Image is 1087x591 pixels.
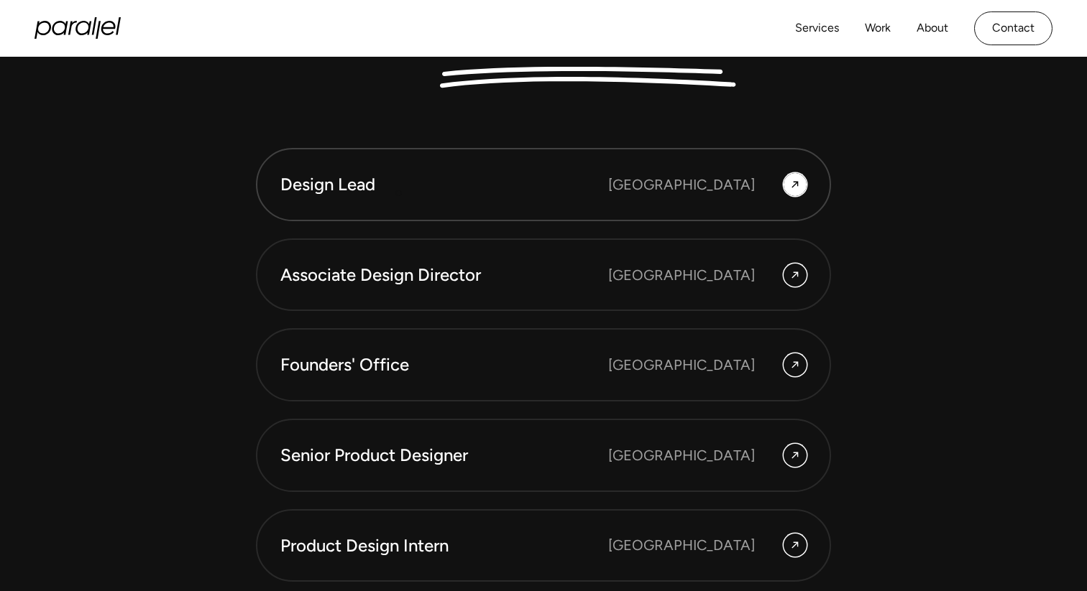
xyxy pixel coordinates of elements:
[917,18,948,39] a: About
[280,534,608,558] div: Product Design Intern
[256,238,831,312] a: Associate Design Director [GEOGRAPHIC_DATA]
[795,18,839,39] a: Services
[608,534,755,556] div: [GEOGRAPHIC_DATA]
[256,328,831,401] a: Founders' Office [GEOGRAPHIC_DATA]
[280,172,608,197] div: Design Lead
[256,419,831,492] a: Senior Product Designer [GEOGRAPHIC_DATA]
[865,18,891,39] a: Work
[35,17,121,39] a: home
[608,445,755,466] div: [GEOGRAPHIC_DATA]
[280,263,608,287] div: Associate Design Director
[608,264,755,286] div: [GEOGRAPHIC_DATA]
[256,148,831,221] a: Design Lead [GEOGRAPHIC_DATA]
[256,509,831,582] a: Product Design Intern [GEOGRAPHIC_DATA]
[608,174,755,195] div: [GEOGRAPHIC_DATA]
[608,354,755,376] div: [GEOGRAPHIC_DATA]
[280,443,608,467] div: Senior Product Designer
[280,353,608,377] div: Founders' Office
[974,11,1052,45] a: Contact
